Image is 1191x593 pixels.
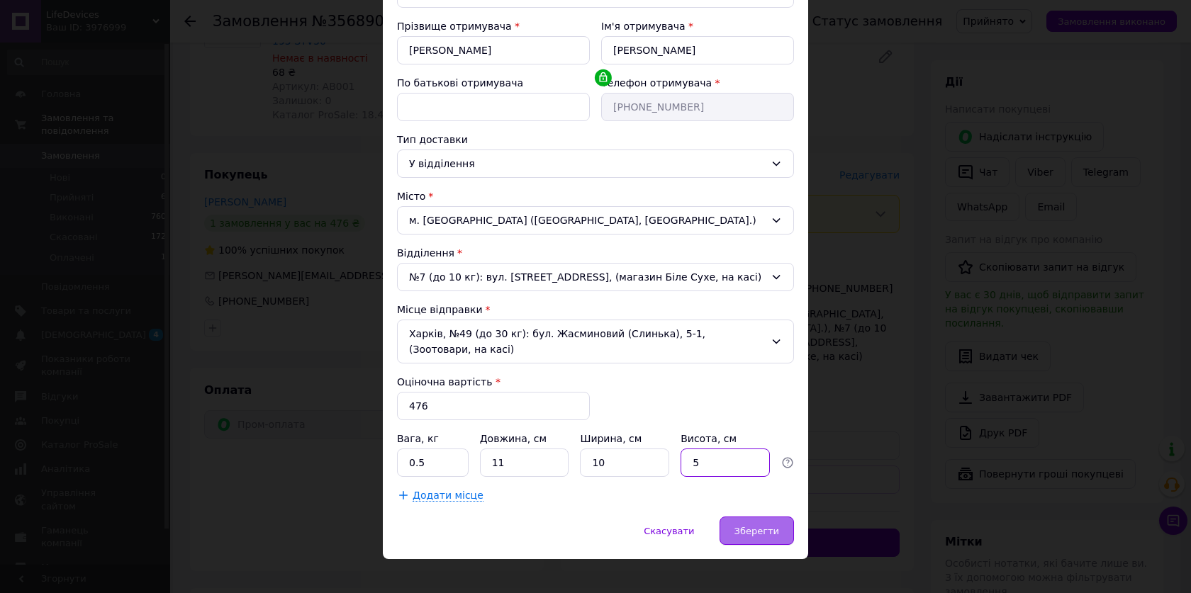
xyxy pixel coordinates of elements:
[681,433,739,444] label: Висота, см
[397,189,794,203] div: Місто
[397,21,512,32] label: Прізвище отримувача
[580,433,644,444] label: Ширина, см
[397,433,442,444] label: Вага, кг
[397,263,794,291] div: №7 (до 10 кг): вул. [STREET_ADDRESS], (магазин Біле Сухе, на касі)
[601,21,686,32] label: Ім'я отримувача
[413,490,483,502] span: Додати місце
[397,303,794,317] div: Місце відправки
[397,206,794,235] div: м. [GEOGRAPHIC_DATA] ([GEOGRAPHIC_DATA], [GEOGRAPHIC_DATA].)
[644,526,694,536] span: Скасувати
[734,526,779,536] span: Зберегти
[601,93,794,121] input: Наприклад, 055 123 45 67
[601,77,712,89] label: Телефон отримувача
[397,376,492,388] label: Оціночна вартість
[480,433,550,444] label: Довжина, см
[397,320,794,363] div: Харків, №49 (до 30 кг): бул. Жасминовий (Слинька), 5-1, (Зоотовари, на касі)
[397,132,794,147] div: Тип доставки
[397,246,794,260] div: Відділення
[397,77,523,89] label: По батькові отримувача
[409,156,765,171] div: У відділення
